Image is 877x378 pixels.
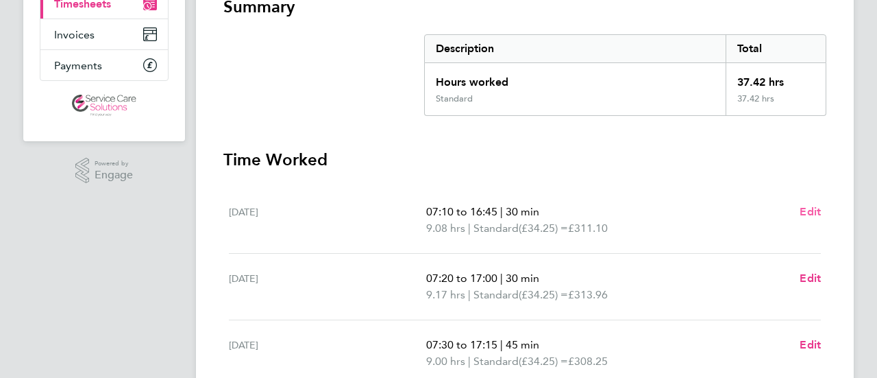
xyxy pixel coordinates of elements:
[40,95,169,117] a: Go to home page
[72,95,136,117] img: servicecare-logo-retina.png
[473,220,519,237] span: Standard
[800,272,821,285] span: Edit
[468,222,471,235] span: |
[506,205,539,218] span: 30 min
[40,50,168,80] a: Payments
[473,287,519,303] span: Standard
[500,205,503,218] span: |
[426,355,465,368] span: 9.00 hrs
[468,355,471,368] span: |
[568,288,608,301] span: £313.96
[229,337,426,370] div: [DATE]
[229,270,426,303] div: [DATE]
[800,338,821,351] span: Edit
[800,204,821,220] a: Edit
[726,93,826,115] div: 37.42 hrs
[568,222,608,235] span: £311.10
[426,288,465,301] span: 9.17 hrs
[468,288,471,301] span: |
[424,34,826,116] div: Summary
[229,204,426,237] div: [DATE]
[726,35,826,62] div: Total
[223,149,826,171] h3: Time Worked
[425,63,726,93] div: Hours worked
[473,353,519,370] span: Standard
[506,272,539,285] span: 30 min
[519,288,568,301] span: (£34.25) =
[726,63,826,93] div: 37.42 hrs
[40,19,168,49] a: Invoices
[500,338,503,351] span: |
[426,272,497,285] span: 07:20 to 17:00
[75,158,134,184] a: Powered byEngage
[54,28,95,41] span: Invoices
[425,35,726,62] div: Description
[500,272,503,285] span: |
[426,222,465,235] span: 9.08 hrs
[426,338,497,351] span: 07:30 to 17:15
[800,337,821,353] a: Edit
[519,222,568,235] span: (£34.25) =
[800,270,821,287] a: Edit
[95,169,133,181] span: Engage
[426,205,497,218] span: 07:10 to 16:45
[436,93,473,104] div: Standard
[519,355,568,368] span: (£34.25) =
[506,338,539,351] span: 45 min
[800,205,821,218] span: Edit
[54,59,102,72] span: Payments
[568,355,608,368] span: £308.25
[95,158,133,169] span: Powered by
